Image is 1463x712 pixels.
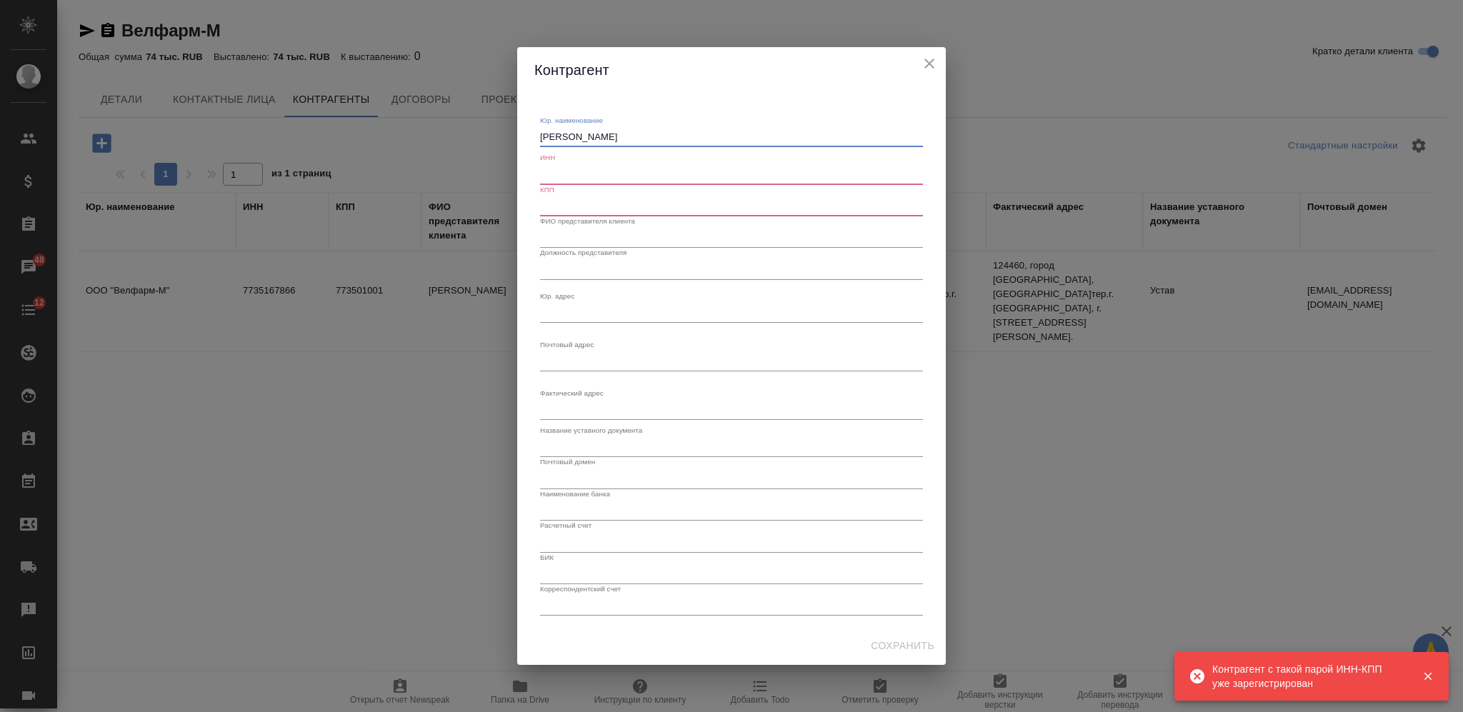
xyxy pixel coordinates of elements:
label: БИК [540,553,554,561]
span: Контрагент [534,62,609,78]
label: ИНН [540,154,555,161]
label: Наименование банка [540,490,610,497]
label: Корреспондентский счет [540,586,621,593]
div: Контрагент с такой парой ИНН-КПП уже зарегистрирован [1212,662,1401,691]
label: Должность представителя [540,249,626,256]
button: close [919,53,940,74]
label: Почтовый домен [540,458,595,466]
label: Юр. наименование [540,117,603,124]
label: КПП [540,186,554,193]
textarea: [PERSON_NAME] [540,131,923,142]
label: Расчетный счет [540,522,591,529]
label: ФИО представителя клиента [540,217,635,224]
label: Название уставного документа [540,426,642,433]
label: Юр. адрес [540,292,574,299]
button: Закрыть [1413,670,1442,683]
label: Фактический адрес [540,389,604,396]
label: Почтовый адрес [540,341,594,348]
